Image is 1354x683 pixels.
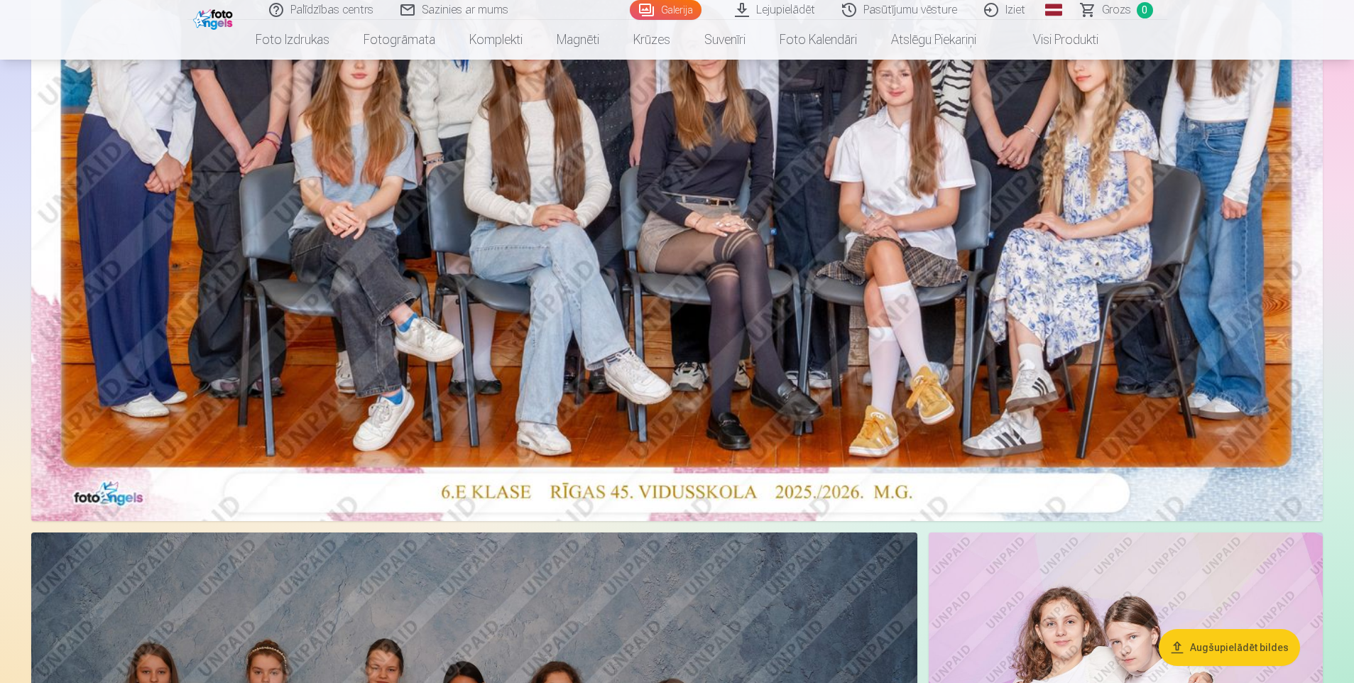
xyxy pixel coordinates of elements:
[687,20,763,60] a: Suvenīri
[193,6,236,30] img: /fa1
[239,20,346,60] a: Foto izdrukas
[540,20,616,60] a: Magnēti
[874,20,993,60] a: Atslēgu piekariņi
[346,20,452,60] a: Fotogrāmata
[452,20,540,60] a: Komplekti
[1102,1,1131,18] span: Grozs
[763,20,874,60] a: Foto kalendāri
[1159,629,1300,666] button: Augšupielādēt bildes
[993,20,1115,60] a: Visi produkti
[616,20,687,60] a: Krūzes
[1137,2,1153,18] span: 0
